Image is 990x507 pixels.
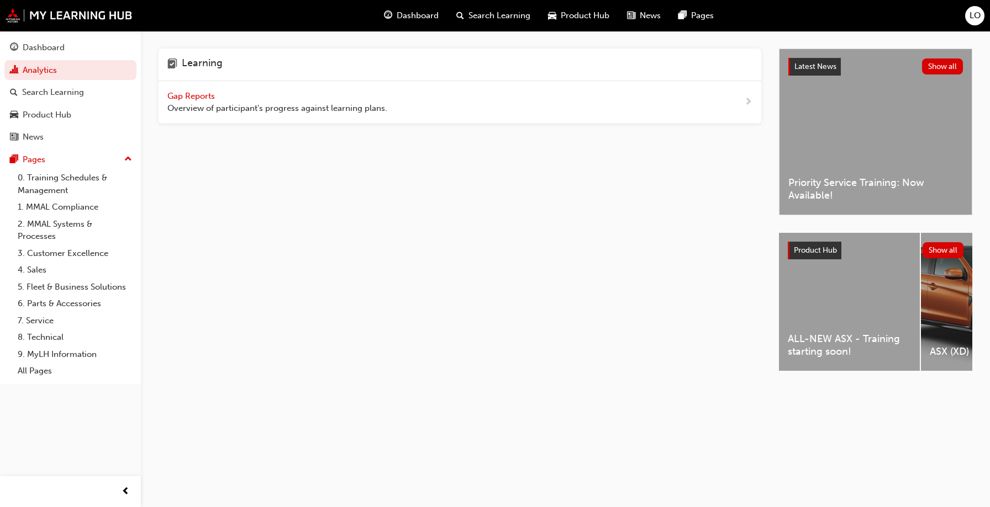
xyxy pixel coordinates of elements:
a: ALL-NEW ASX - Training starting soon! [779,233,920,371]
a: Latest NewsShow allPriority Service Training: Now Available! [779,49,972,215]
span: car-icon [548,9,556,23]
span: Pages [691,9,714,22]
a: Latest NewsShow all [788,58,963,76]
span: Gap Reports [167,91,217,101]
span: ALL-NEW ASX - Training starting soon! [788,333,911,357]
span: guage-icon [10,43,18,53]
span: prev-icon [122,485,130,499]
span: Priority Service Training: Now Available! [788,177,963,201]
a: car-iconProduct Hub [539,4,618,27]
button: DashboardAnalyticsSearch LearningProduct HubNews [4,35,136,150]
a: 6. Parts & Accessories [13,295,136,312]
a: Gap Reports Overview of participant's progress against learning plans.next-icon [159,81,761,124]
span: LO [970,9,981,22]
span: pages-icon [678,9,687,23]
span: Search Learning [468,9,530,22]
a: 3. Customer Excellence [13,245,136,262]
a: 0. Training Schedules & Management [13,169,136,199]
a: 7. Service [13,312,136,329]
span: Latest News [794,62,836,71]
span: news-icon [627,9,635,23]
a: 4. Sales [13,261,136,279]
h4: Learning [182,57,223,72]
span: pages-icon [10,155,18,165]
a: search-iconSearch Learning [447,4,539,27]
a: Analytics [4,60,136,81]
a: Product Hub [4,105,136,125]
span: Product Hub [561,9,609,22]
div: Product Hub [23,109,71,121]
button: Show all [922,58,963,74]
span: news-icon [10,132,18,142]
a: 2. MMAL Systems & Processes [13,216,136,245]
span: next-icon [744,95,752,109]
span: Dashboard [397,9,439,22]
span: Overview of participant's progress against learning plans. [167,102,387,115]
span: car-icon [10,110,18,120]
span: up-icon [124,152,132,167]
button: Pages [4,150,136,170]
button: LO [965,6,984,25]
a: Search Learning [4,82,136,103]
span: News [640,9,661,22]
span: Product Hub [794,246,837,255]
a: Product HubShow all [788,242,963,259]
span: search-icon [10,88,18,98]
a: News [4,127,136,147]
button: Show all [923,242,964,258]
a: guage-iconDashboard [375,4,447,27]
div: Dashboard [23,41,65,54]
span: learning-icon [167,57,177,72]
a: 1. MMAL Compliance [13,199,136,216]
a: 8. Technical [13,329,136,346]
span: chart-icon [10,66,18,76]
span: search-icon [456,9,464,23]
a: 5. Fleet & Business Solutions [13,279,136,296]
img: mmal [6,8,133,23]
a: All Pages [13,362,136,380]
a: news-iconNews [618,4,670,27]
div: News [23,131,44,143]
div: Pages [23,153,45,166]
span: guage-icon [384,9,392,23]
a: 9. MyLH Information [13,346,136,363]
a: pages-iconPages [670,4,723,27]
a: Dashboard [4,38,136,58]
div: Search Learning [22,86,84,99]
